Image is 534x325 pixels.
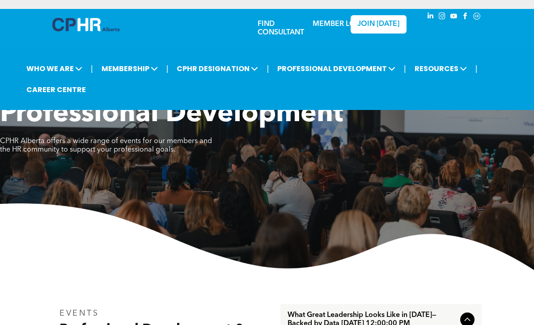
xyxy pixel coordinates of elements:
[460,11,470,23] a: facebook
[449,11,458,23] a: youtube
[351,15,407,34] a: JOIN [DATE]
[275,60,398,77] span: PROFESSIONAL DEVELOPMENT
[24,81,89,98] a: CAREER CENTRE
[166,59,169,78] li: |
[475,59,478,78] li: |
[425,11,435,23] a: linkedin
[52,18,119,31] img: A blue and white logo for cp alberta
[59,309,99,317] span: EVENTS
[437,11,447,23] a: instagram
[313,21,369,28] a: MEMBER LOGIN
[174,60,261,77] span: CPHR DESIGNATION
[99,60,161,77] span: MEMBERSHIP
[357,20,399,29] span: JOIN [DATE]
[267,59,269,78] li: |
[472,11,482,23] a: Social network
[91,59,93,78] li: |
[24,60,85,77] span: WHO WE ARE
[412,60,470,77] span: RESOURCES
[258,21,304,36] a: FIND CONSULTANT
[404,59,406,78] li: |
